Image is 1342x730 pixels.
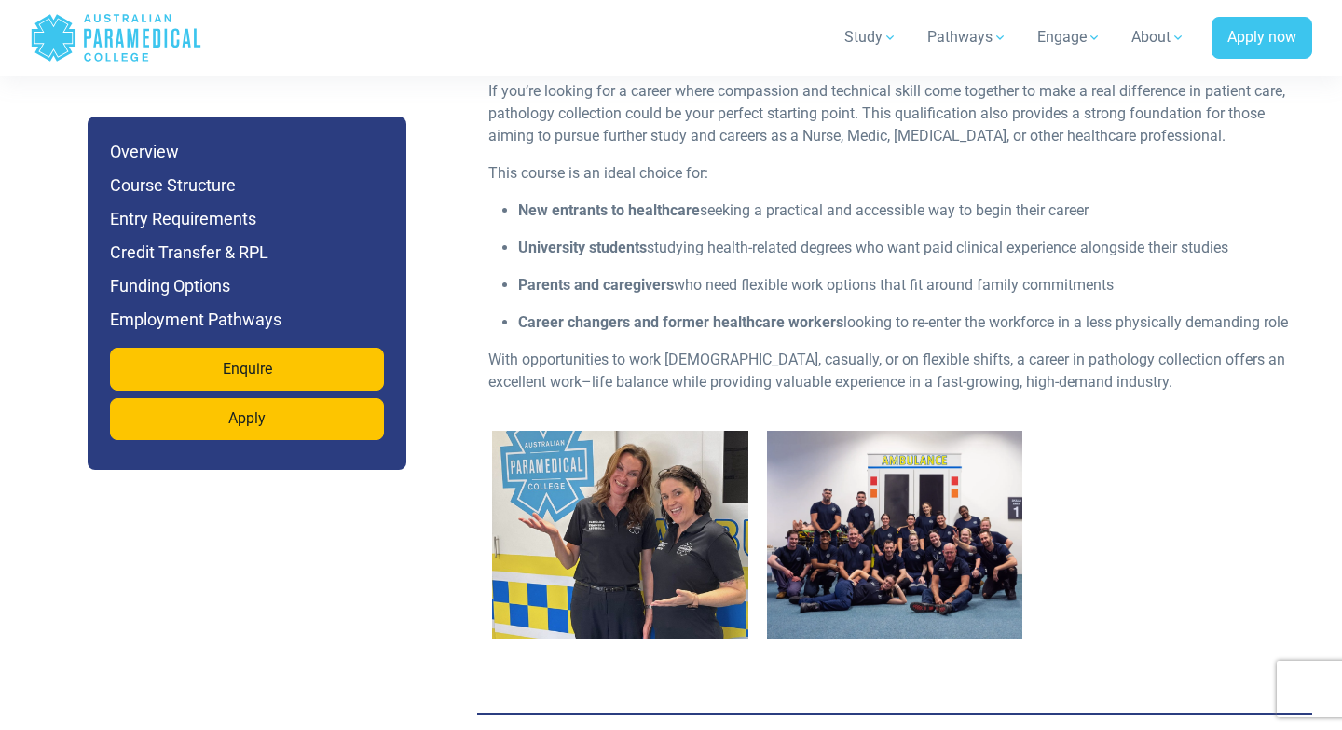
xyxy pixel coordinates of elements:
img: Image [492,431,748,639]
p: studying health-related degrees who want paid clinical experience alongside their studies [518,237,1301,259]
p: With opportunities to work [DEMOGRAPHIC_DATA], casually, or on flexible shifts, a career in patho... [488,349,1301,393]
strong: Career changers and former healthcare workers [518,313,843,331]
p: looking to re-enter the workforce in a less physically demanding role [518,311,1301,334]
a: Engage [1026,11,1113,63]
p: If you’re looking for a career where compassion and technical skill come together to make a real ... [488,80,1301,147]
p: who need flexible work options that fit around family commitments [518,274,1301,296]
p: This course is an ideal choice for: [488,162,1301,185]
p: seeking a practical and accessible way to begin their career [518,200,1301,222]
a: About [1120,11,1197,63]
a: Australian Paramedical College [30,7,202,68]
a: Study [833,11,909,63]
strong: Parents and caregivers [518,276,674,294]
strong: New entrants to healthcare [518,201,700,219]
a: Pathways [916,11,1019,63]
strong: University students [518,239,647,256]
img: QLD APC students compelting CLinical Workshop 1. [767,431,1023,639]
a: Apply now [1212,17,1312,60]
div: 2 / 2 [767,431,1023,661]
div: 1 / 2 [492,431,748,661]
